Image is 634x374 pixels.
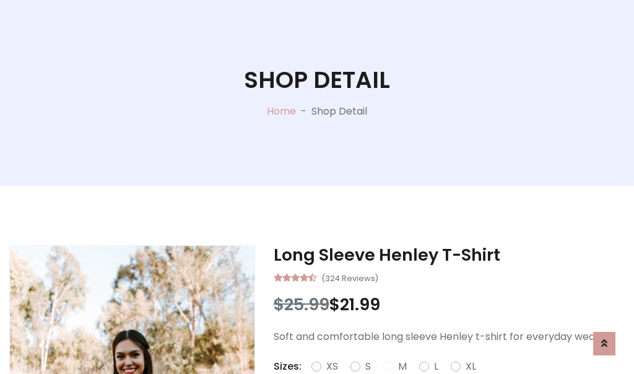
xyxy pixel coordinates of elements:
span: 21.99 [340,293,380,316]
label: S [365,359,371,374]
span: $25.99 [274,293,329,316]
small: (324 Reviews) [321,270,378,285]
p: Soft and comfortable long sleeve Henley t-shirt for everyday wear. [274,329,625,344]
label: L [434,359,438,374]
p: Sizes: [274,359,302,374]
label: XL [466,359,476,374]
label: XS [326,359,338,374]
p: - [296,104,311,119]
h3: Long Sleeve Henley T-Shirt [274,245,625,265]
h3: $ [274,295,625,315]
h1: Shop Detail [244,66,390,94]
label: M [398,359,407,374]
p: Shop Detail [311,104,367,119]
a: Home [267,104,296,118]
